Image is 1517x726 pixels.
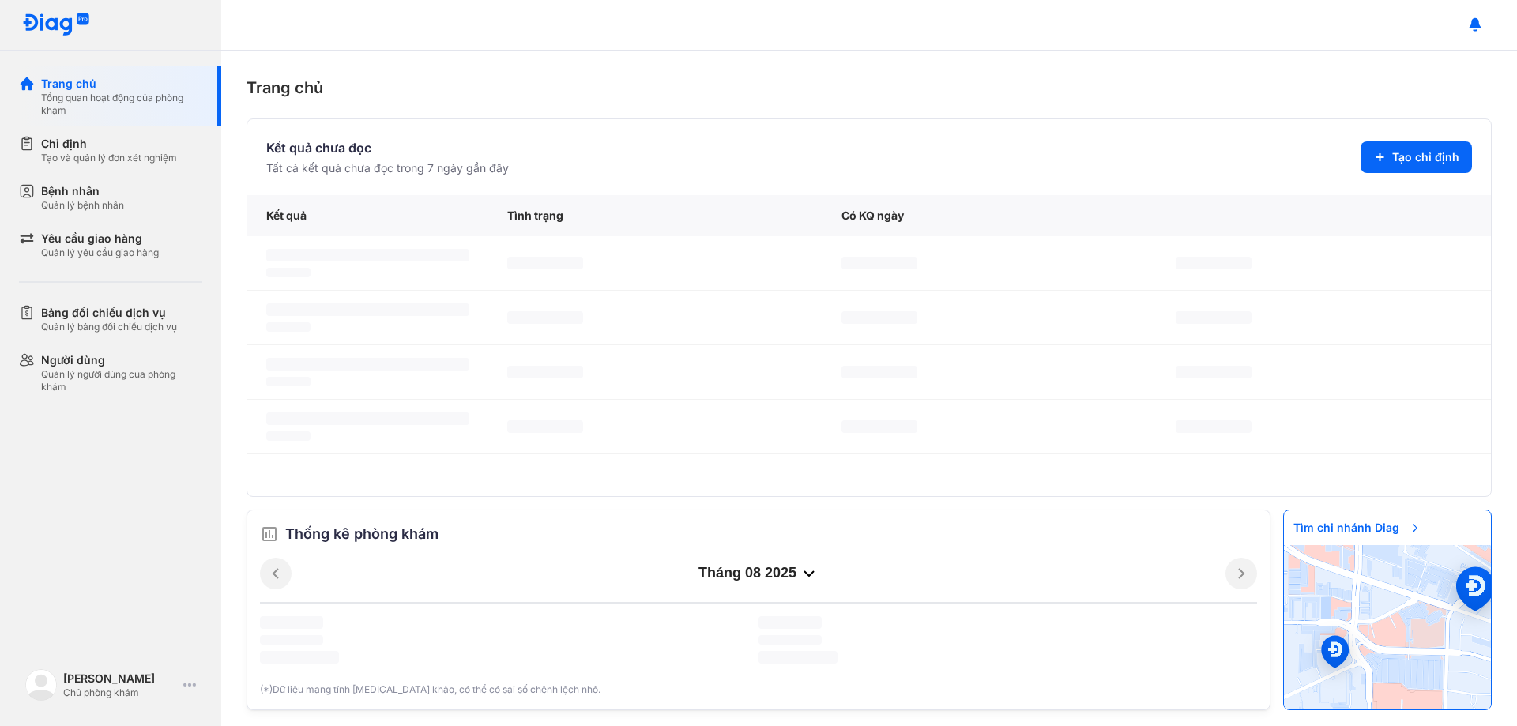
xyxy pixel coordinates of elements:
[266,431,311,441] span: ‌
[758,651,838,664] span: ‌
[260,651,339,664] span: ‌
[841,420,917,433] span: ‌
[247,76,1492,100] div: Trang chủ
[266,249,469,261] span: ‌
[841,257,917,269] span: ‌
[758,635,822,645] span: ‌
[41,199,124,212] div: Quản lý bệnh nhân
[266,138,509,157] div: Kết quả chưa đọc
[266,377,311,386] span: ‌
[41,305,177,321] div: Bảng đối chiếu dịch vụ
[266,268,311,277] span: ‌
[260,683,1257,697] div: (*)Dữ liệu mang tính [MEDICAL_DATA] khảo, có thể có sai số chênh lệch nhỏ.
[822,195,1157,236] div: Có KQ ngày
[758,616,822,629] span: ‌
[1361,141,1472,173] button: Tạo chỉ định
[292,564,1225,583] div: tháng 08 2025
[41,321,177,333] div: Quản lý bảng đối chiếu dịch vụ
[260,616,323,629] span: ‌
[1176,420,1252,433] span: ‌
[1392,149,1459,165] span: Tạo chỉ định
[260,635,323,645] span: ‌
[41,76,202,92] div: Trang chủ
[507,311,583,324] span: ‌
[247,195,488,236] div: Kết quả
[41,152,177,164] div: Tạo và quản lý đơn xét nghiệm
[507,366,583,378] span: ‌
[841,366,917,378] span: ‌
[25,669,57,701] img: logo
[63,687,177,699] div: Chủ phòng khám
[41,183,124,199] div: Bệnh nhân
[1176,257,1252,269] span: ‌
[488,195,822,236] div: Tình trạng
[63,671,177,687] div: [PERSON_NAME]
[1284,510,1431,545] span: Tìm chi nhánh Diag
[507,420,583,433] span: ‌
[41,368,202,393] div: Quản lý người dùng của phòng khám
[266,303,469,316] span: ‌
[266,160,509,176] div: Tất cả kết quả chưa đọc trong 7 ngày gần đây
[285,523,439,545] span: Thống kê phòng khám
[1176,311,1252,324] span: ‌
[41,352,202,368] div: Người dùng
[41,246,159,259] div: Quản lý yêu cầu giao hàng
[41,92,202,117] div: Tổng quan hoạt động của phòng khám
[266,358,469,371] span: ‌
[1176,366,1252,378] span: ‌
[266,322,311,332] span: ‌
[41,136,177,152] div: Chỉ định
[22,13,90,37] img: logo
[507,257,583,269] span: ‌
[260,525,279,544] img: order.5a6da16c.svg
[41,231,159,246] div: Yêu cầu giao hàng
[266,412,469,425] span: ‌
[841,311,917,324] span: ‌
